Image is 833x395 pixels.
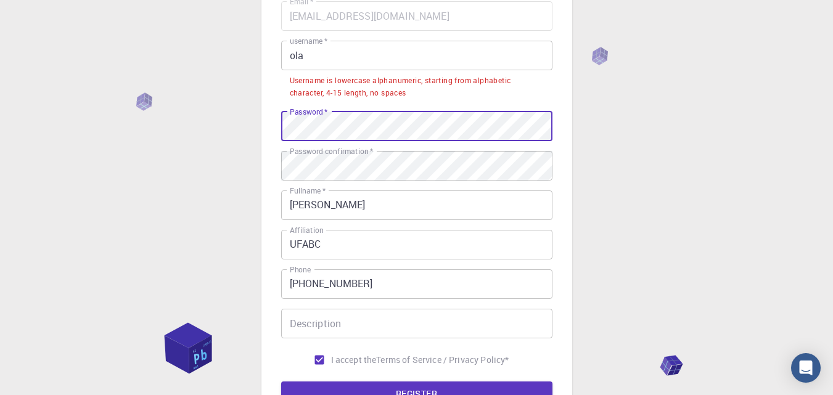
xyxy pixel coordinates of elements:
[290,146,373,157] label: Password confirmation
[376,354,509,366] a: Terms of Service / Privacy Policy*
[290,107,327,117] label: Password
[376,354,509,366] p: Terms of Service / Privacy Policy *
[290,185,326,196] label: Fullname
[290,264,311,275] label: Phone
[331,354,377,366] span: I accept the
[290,75,544,99] div: Username is lowercase alphanumeric, starting from alphabetic character, 4-15 length, no spaces
[791,353,821,383] div: Open Intercom Messenger
[290,225,323,235] label: Affiliation
[290,36,327,46] label: username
